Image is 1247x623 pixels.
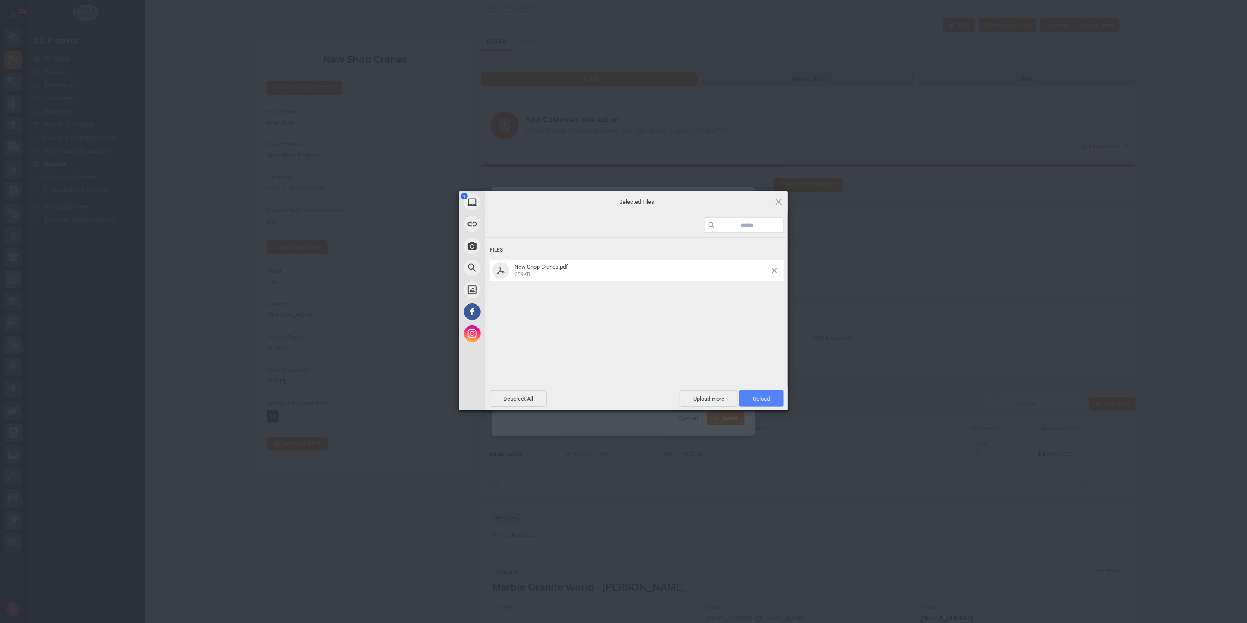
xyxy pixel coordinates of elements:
span: Upload more [680,390,738,407]
div: Web Search [459,257,564,279]
div: Unsplash [459,279,564,301]
div: Facebook [459,301,564,323]
span: 1 [461,193,468,199]
div: Instagram [459,323,564,345]
span: New Shop Cranes.pdf [514,263,568,270]
div: Take Photo [459,235,564,257]
span: Click here or hit ESC to close picker [774,197,784,206]
div: Files [490,242,784,258]
span: Upload [753,395,770,402]
span: 259KB [514,271,530,278]
span: Upload [739,390,784,407]
span: Selected Files [549,198,724,206]
div: My Device [459,191,564,213]
div: Link (URL) [459,213,564,235]
span: New Shop Cranes.pdf [512,263,772,278]
span: Deselect All [490,390,547,407]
